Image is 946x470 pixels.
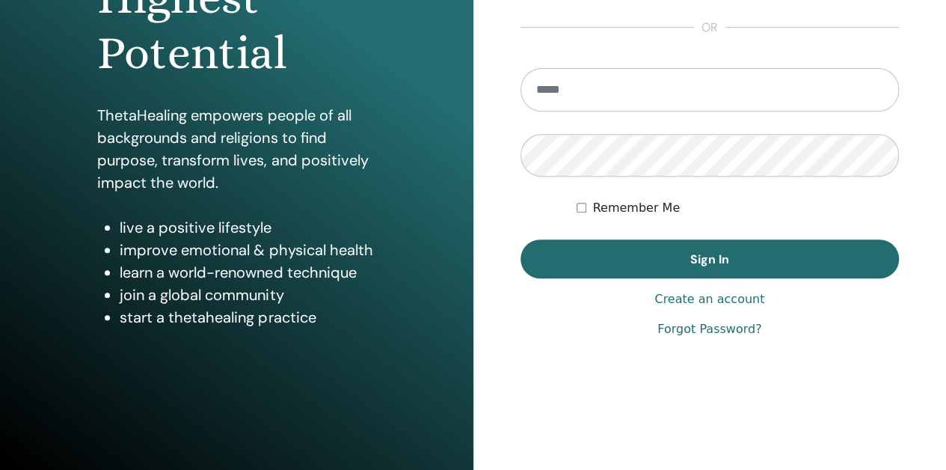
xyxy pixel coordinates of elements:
span: Sign In [690,251,729,267]
li: learn a world-renowned technique [120,261,375,284]
a: Forgot Password? [657,320,761,338]
span: or [694,19,725,37]
li: start a thetahealing practice [120,306,375,329]
a: Create an account [654,290,764,308]
label: Remember Me [592,199,680,217]
div: Keep me authenticated indefinitely or until I manually logout [577,199,899,217]
li: join a global community [120,284,375,306]
li: improve emotional & physical health [120,239,375,261]
p: ThetaHealing empowers people of all backgrounds and religions to find purpose, transform lives, a... [97,104,375,194]
button: Sign In [520,239,900,278]
li: live a positive lifestyle [120,216,375,239]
